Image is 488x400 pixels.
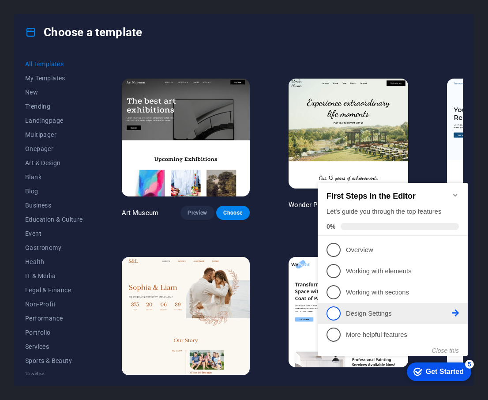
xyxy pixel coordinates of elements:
span: Multipager [25,131,83,138]
p: Art Museum [122,208,158,217]
button: Multipager [25,128,83,142]
button: Blank [25,170,83,184]
button: Preview [180,206,214,220]
p: Wonder Planner [289,200,336,209]
button: Sports & Beauty [25,354,83,368]
button: Close this [118,177,145,184]
span: Business [25,202,83,209]
span: Blog [25,188,83,195]
button: Trending [25,99,83,113]
p: Design Settings [32,139,138,148]
span: Trades [25,371,83,378]
li: Working with sections [4,112,154,133]
p: Working with elements [32,97,138,106]
span: Portfolio [25,329,83,336]
div: Get Started 5 items remaining, 0% complete [93,192,157,211]
span: Performance [25,315,83,322]
p: Working with sections [32,118,138,127]
span: Sports & Beauty [25,357,83,364]
div: Minimize checklist [138,22,145,29]
span: Art & Design [25,159,83,166]
button: Education & Culture [25,212,83,226]
div: Let's guide you through the top features [12,37,145,46]
span: Non-Profit [25,301,83,308]
span: Preview [188,209,207,216]
span: Trending [25,103,83,110]
button: Performance [25,311,83,325]
li: Overview [4,69,154,91]
span: Onepager [25,145,83,152]
h2: First Steps in the Editor [12,22,145,31]
button: Event [25,226,83,241]
p: More helpful features [32,160,138,170]
button: Blog [25,184,83,198]
span: Landingpage [25,117,83,124]
span: New [25,89,83,96]
span: Blank [25,174,83,181]
button: Onepager [25,142,83,156]
button: Choose [216,206,250,220]
button: Health [25,255,83,269]
button: IT & Media [25,269,83,283]
li: Design Settings [4,133,154,154]
div: 5 [151,190,160,199]
span: Services [25,343,83,350]
span: Education & Culture [25,216,83,223]
span: Event [25,230,83,237]
img: Wonder Planner [289,79,408,189]
span: My Templates [25,75,83,82]
li: More helpful features [4,154,154,175]
button: New [25,85,83,99]
span: All Templates [25,60,83,68]
button: Art & Design [25,156,83,170]
span: Choose [223,209,243,216]
button: Landingpage [25,113,83,128]
span: Legal & Finance [25,287,83,294]
span: Gastronomy [25,244,83,251]
button: Portfolio [25,325,83,340]
li: Working with elements [4,91,154,112]
div: Get Started [112,198,150,206]
button: Trades [25,368,83,382]
span: Health [25,258,83,265]
img: S&L [122,257,250,375]
button: Services [25,340,83,354]
span: 0% [12,53,26,60]
p: Overview [32,75,138,85]
button: Business [25,198,83,212]
img: Art Museum [122,79,250,197]
button: Non-Profit [25,297,83,311]
img: WePaint [289,257,408,367]
button: Legal & Finance [25,283,83,297]
h4: Choose a template [25,25,142,39]
button: Gastronomy [25,241,83,255]
button: All Templates [25,57,83,71]
span: IT & Media [25,272,83,279]
button: My Templates [25,71,83,85]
